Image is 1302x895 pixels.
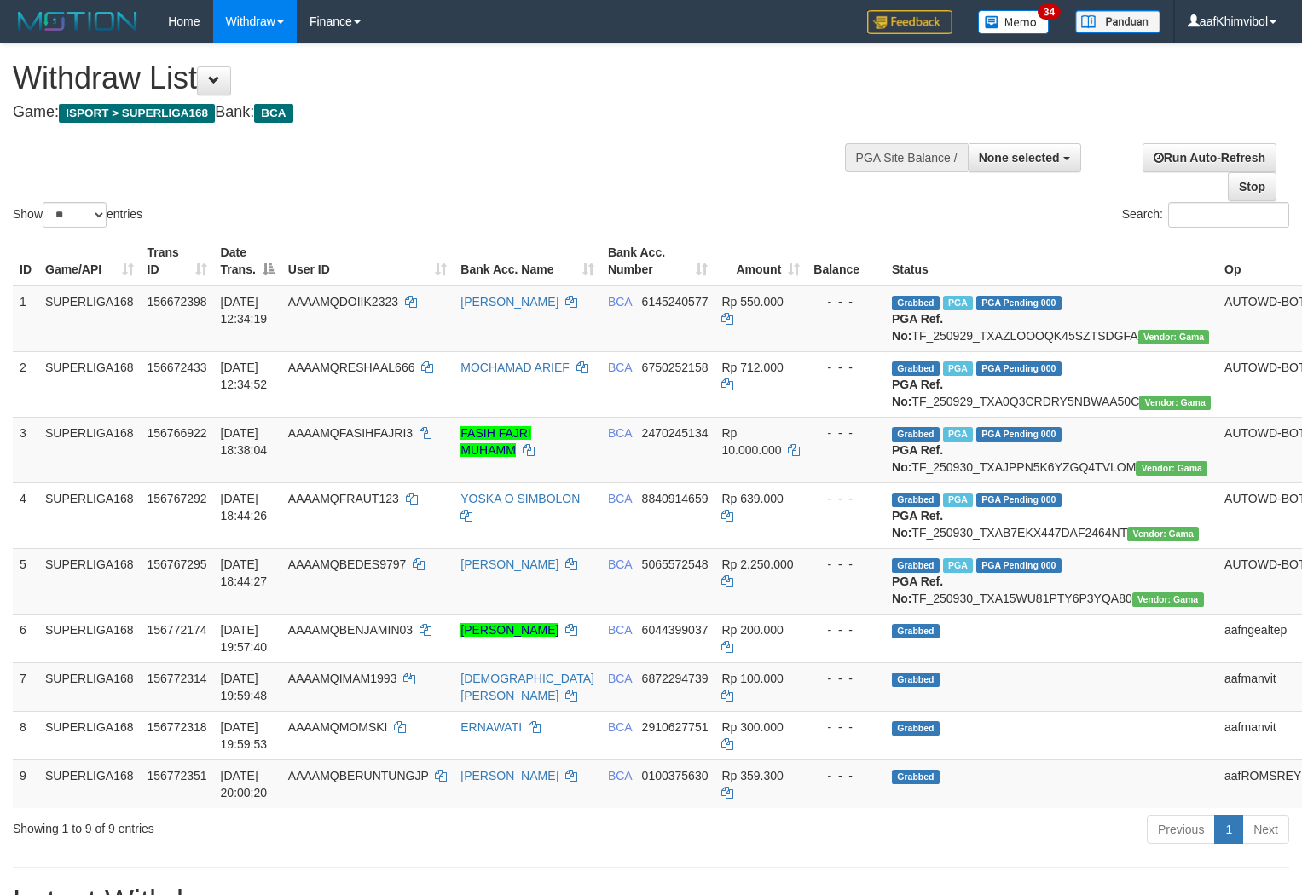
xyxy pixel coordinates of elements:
span: AAAAMQFASIHFAJRI3 [288,426,413,440]
span: Copy 6872294739 to clipboard [642,672,709,685]
span: Grabbed [892,493,940,507]
div: - - - [813,719,878,736]
td: TF_250929_TXA0Q3CRDRY5NBWAA50C [885,351,1218,417]
span: Marked by aafsoycanthlai [943,493,973,507]
td: SUPERLIGA168 [38,614,141,662]
span: Grabbed [892,361,940,376]
span: BCA [254,104,292,123]
span: Vendor URL: https://trx31.1velocity.biz [1136,461,1207,476]
span: BCA [608,426,632,440]
th: Bank Acc. Name: activate to sort column ascending [454,237,601,286]
div: PGA Site Balance / [845,143,968,172]
span: BCA [608,720,632,734]
td: TF_250929_TXAZLOOOQK45SZTSDGFA [885,286,1218,352]
span: AAAAMQBENJAMIN03 [288,623,413,637]
td: SUPERLIGA168 [38,417,141,482]
img: Feedback.jpg [867,10,952,34]
td: 9 [13,759,38,808]
span: BCA [608,361,632,374]
img: panduan.png [1075,10,1160,33]
h1: Withdraw List [13,61,851,95]
span: [DATE] 19:59:53 [221,720,268,751]
button: None selected [968,143,1081,172]
span: 156767292 [148,492,207,505]
td: 6 [13,614,38,662]
span: [DATE] 18:44:27 [221,557,268,588]
span: Rp 550.000 [721,295,783,309]
td: 5 [13,548,38,614]
a: [PERSON_NAME] [460,623,558,637]
th: Amount: activate to sort column ascending [715,237,807,286]
span: AAAAMQIMAM1993 [288,672,397,685]
b: PGA Ref. No: [892,575,943,605]
td: SUPERLIGA168 [38,759,141,808]
span: [DATE] 18:38:04 [221,426,268,457]
span: AAAAMQMOMSKI [288,720,388,734]
span: Rp 100.000 [721,672,783,685]
span: Copy 6145240577 to clipboard [642,295,709,309]
a: [PERSON_NAME] [460,557,558,571]
td: SUPERLIGA168 [38,286,141,352]
span: Vendor URL: https://trx31.1velocity.biz [1127,527,1199,541]
img: MOTION_logo.png [13,9,142,34]
span: 34 [1038,4,1061,20]
span: Rp 300.000 [721,720,783,734]
span: Copy 6750252158 to clipboard [642,361,709,374]
span: Vendor URL: https://trx31.1velocity.biz [1132,592,1204,607]
th: Status [885,237,1218,286]
td: 3 [13,417,38,482]
span: Grabbed [892,770,940,784]
td: 8 [13,711,38,759]
span: [DATE] 19:57:40 [221,623,268,654]
span: [DATE] 12:34:19 [221,295,268,326]
img: Button%20Memo.svg [978,10,1050,34]
span: BCA [608,492,632,505]
th: Trans ID: activate to sort column ascending [141,237,214,286]
span: 156772351 [148,769,207,782]
td: SUPERLIGA168 [38,711,141,759]
a: MOCHAMAD ARIEF [460,361,570,374]
span: AAAAMQDOIIK2323 [288,295,398,309]
b: PGA Ref. No: [892,378,943,408]
span: Grabbed [892,673,940,687]
a: Run Auto-Refresh [1143,143,1276,172]
span: 156772174 [148,623,207,637]
div: - - - [813,670,878,687]
span: BCA [608,769,632,782]
th: Balance [807,237,885,286]
span: 156766922 [148,426,207,440]
span: Copy 0100375630 to clipboard [642,769,709,782]
a: [PERSON_NAME] [460,295,558,309]
td: TF_250930_TXAB7EKX447DAF2464NT [885,482,1218,548]
span: AAAAMQBEDES9797 [288,557,407,571]
a: Next [1242,815,1289,844]
a: [PERSON_NAME] [460,769,558,782]
span: BCA [608,557,632,571]
td: SUPERLIGA168 [38,482,141,548]
label: Search: [1122,202,1289,228]
span: Grabbed [892,624,940,638]
div: - - - [813,556,878,573]
div: - - - [813,359,878,376]
td: SUPERLIGA168 [38,351,141,417]
span: PGA Pending [976,361,1062,376]
span: 156772318 [148,720,207,734]
span: Grabbed [892,721,940,736]
th: User ID: activate to sort column ascending [281,237,454,286]
span: 156772314 [148,672,207,685]
b: PGA Ref. No: [892,312,943,343]
a: YOSKA O SIMBOLON [460,492,580,505]
span: Marked by aafsoycanthlai [943,296,973,310]
span: Rp 10.000.000 [721,426,781,457]
input: Search: [1168,202,1289,228]
span: 156767295 [148,557,207,571]
th: Date Trans.: activate to sort column descending [214,237,281,286]
span: Rp 639.000 [721,492,783,505]
td: 4 [13,482,38,548]
span: PGA Pending [976,558,1062,573]
span: [DATE] 19:59:48 [221,672,268,702]
td: 2 [13,351,38,417]
span: [DATE] 20:00:20 [221,769,268,800]
span: AAAAMQFRAUT123 [288,492,399,505]
span: None selected [979,151,1060,165]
